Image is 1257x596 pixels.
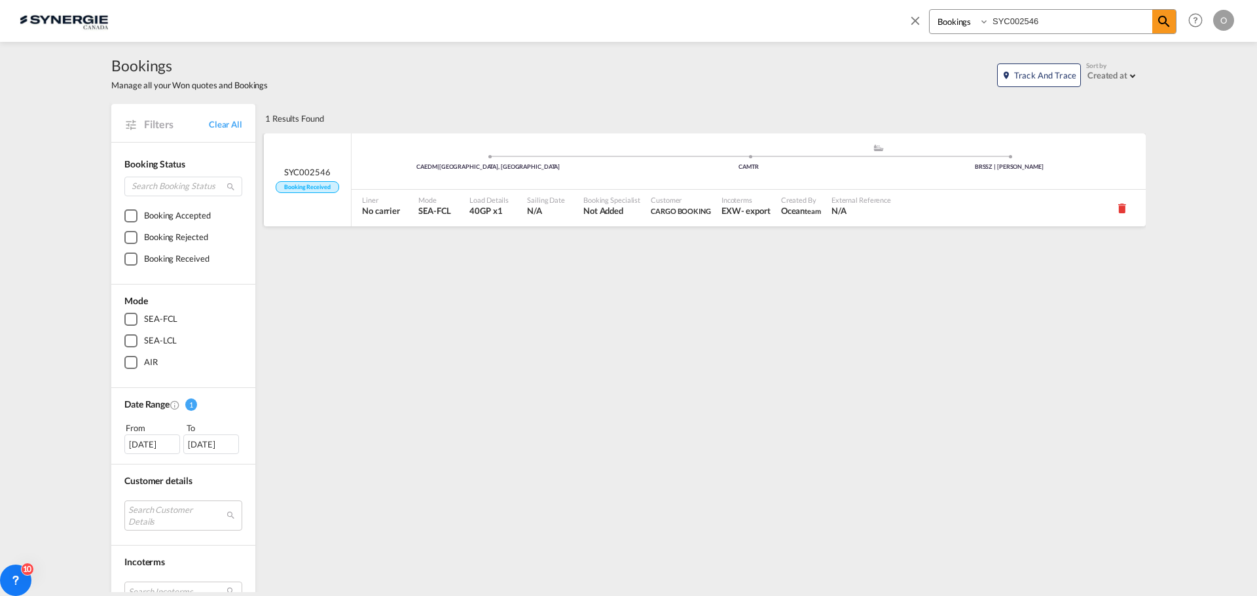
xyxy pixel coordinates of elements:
[124,475,192,486] span: Customer details
[583,205,640,217] span: Not Added
[111,79,268,91] span: Manage all your Won quotes and Bookings
[1116,202,1129,215] md-icon: icon-delete
[124,421,182,434] div: From
[651,195,711,205] span: Customer
[527,205,565,217] span: N/A
[144,334,177,347] div: SEA-LCL
[284,166,330,178] span: SYC002546
[1156,14,1172,29] md-icon: icon-magnify
[185,421,243,434] div: To
[1184,9,1207,31] span: Help
[265,104,324,133] div: 1 Results Found
[469,195,509,205] span: Load Details
[185,398,197,411] span: 1
[1087,70,1127,80] div: Created at
[831,205,891,217] span: N/A
[871,145,886,151] md-icon: assets/icons/custom/ship-fill.svg
[124,334,242,347] md-checkbox: SEA-LCL
[908,13,922,27] md-icon: icon-close
[1002,71,1011,80] md-icon: icon-map-marker
[651,205,711,217] span: CARGO BOOKING
[170,400,180,410] md-icon: Created On
[144,117,209,131] span: Filters
[124,356,242,369] md-checkbox: AIR
[583,195,640,205] span: Booking Specialist
[183,434,239,454] div: [DATE]
[144,356,158,369] div: AIR
[1086,61,1106,70] span: Sort by
[124,474,242,487] div: Customer details
[781,195,821,205] span: Created By
[209,118,242,130] a: Clear All
[781,205,821,217] span: Ocean team
[362,195,400,205] span: Liner
[124,177,242,196] input: Search Booking Status
[124,158,242,171] div: Booking Status
[651,207,711,215] span: CARGO BOOKING
[721,205,771,217] span: EXW export
[362,205,400,217] span: No carrier
[124,398,170,410] span: Date Range
[1213,10,1234,31] div: O
[741,205,771,217] div: - export
[124,556,165,567] span: Incoterms
[619,163,879,171] div: CAMTR
[437,163,439,170] span: |
[144,253,209,266] div: Booking Received
[527,195,565,205] span: Sailing Date
[124,434,180,454] div: [DATE]
[879,163,1139,171] div: BRSSZ | [PERSON_NAME]
[418,195,451,205] span: Mode
[276,181,338,194] span: Booking Received
[721,205,741,217] div: EXW
[908,9,929,41] span: icon-close
[1152,10,1176,33] span: icon-magnify
[1184,9,1213,33] div: Help
[124,295,148,306] span: Mode
[144,209,210,222] div: Booking Accepted
[111,55,268,76] span: Bookings
[469,205,509,217] span: 40GP x 1
[358,163,619,171] div: CAEDM [GEOGRAPHIC_DATA], [GEOGRAPHIC_DATA]
[226,182,236,192] md-icon: icon-magnify
[997,63,1081,87] button: icon-map-markerTrack and Trace
[20,6,108,35] img: 1f56c880d42311ef80fc7dca854c8e59.png
[124,158,185,169] span: Booking Status
[144,231,208,244] div: Booking Rejected
[144,313,177,326] div: SEA-FCL
[989,10,1152,33] input: Enter Booking ID, Reference ID, Order ID
[124,421,242,454] span: From To [DATE][DATE]
[721,195,771,205] span: Incoterms
[418,205,451,217] span: SEA-FCL
[264,133,1146,226] div: SYC002546 Booking Received Port of OriginEdmonton, AB assets/icons/custom/ship-fill.svgassets/ico...
[831,195,891,205] span: External Reference
[124,313,242,326] md-checkbox: SEA-FCL
[805,207,821,215] span: team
